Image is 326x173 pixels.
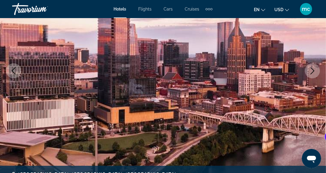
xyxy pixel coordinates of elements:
iframe: Button to launch messaging window [302,149,321,168]
button: Change language [254,5,265,14]
button: Change currency [274,5,289,14]
span: USD [274,7,283,12]
a: Travorium [12,1,72,17]
span: mc [302,6,310,12]
button: Next image [305,63,320,78]
a: Cruises [185,7,200,11]
button: Extra navigation items [206,4,213,14]
button: User Menu [298,3,314,15]
a: Flights [139,7,152,11]
a: Hotels [114,7,126,11]
span: en [254,7,260,12]
button: Previous image [6,63,21,78]
a: Cars [164,7,173,11]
